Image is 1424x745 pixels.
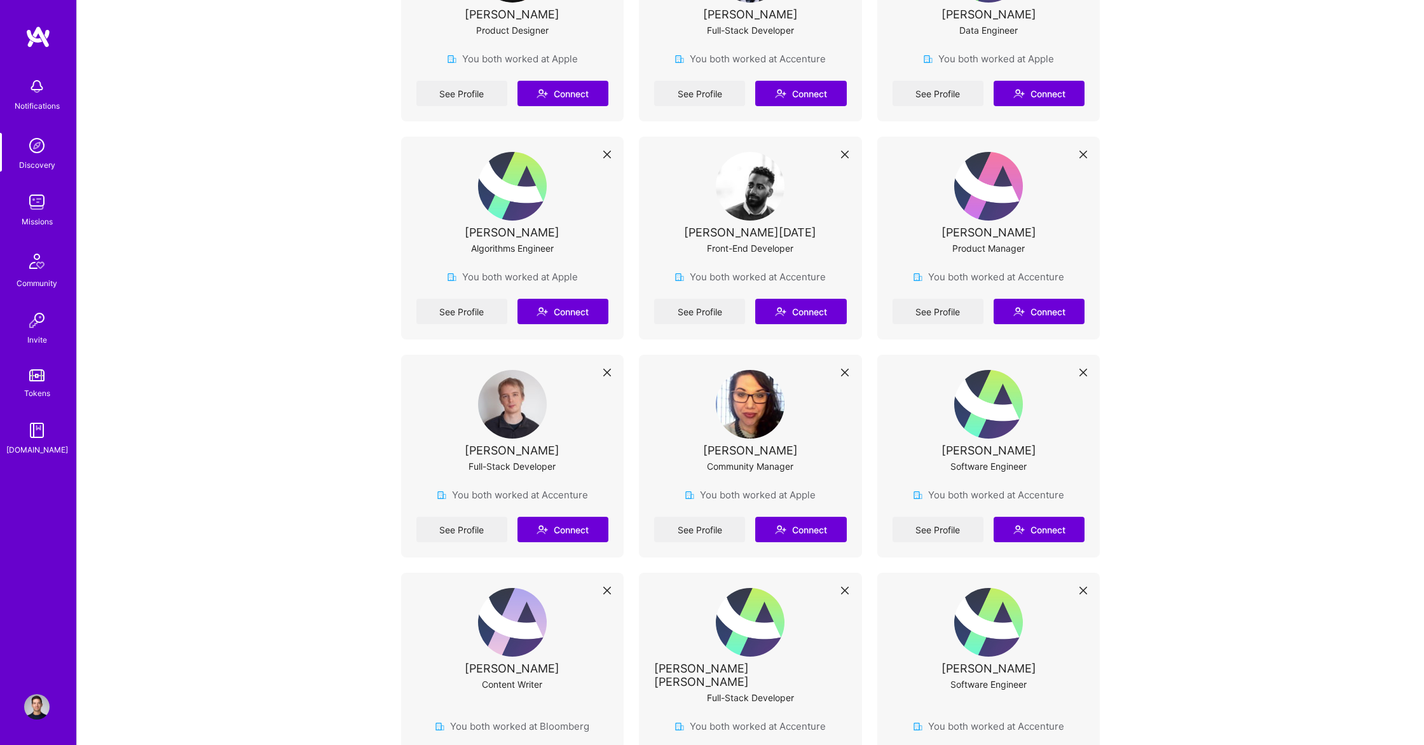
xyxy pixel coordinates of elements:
[24,189,50,215] img: teamwork
[755,517,846,542] button: Connect
[654,299,745,324] a: See Profile
[913,270,1064,284] div: You both worked at Accenture
[24,74,50,99] img: bell
[893,517,983,542] a: See Profile
[707,24,794,37] div: Full-Stack Developer
[994,299,1085,324] button: Connect
[1079,369,1087,376] i: icon Close
[775,306,786,317] i: icon Connect
[517,81,608,106] button: Connect
[654,81,745,106] a: See Profile
[478,588,547,657] img: User Avatar
[1013,306,1025,317] i: icon Connect
[893,81,983,106] a: See Profile
[478,152,547,221] img: User Avatar
[674,272,685,282] img: company icon
[674,720,826,733] div: You both worked at Accenture
[941,444,1036,457] div: [PERSON_NAME]
[465,662,559,675] div: [PERSON_NAME]
[435,720,589,733] div: You both worked at Bloomberg
[27,333,47,346] div: Invite
[674,270,826,284] div: You both worked at Accenture
[674,721,685,732] img: company icon
[654,662,847,688] div: [PERSON_NAME] [PERSON_NAME]
[24,133,50,158] img: discovery
[959,24,1018,37] div: Data Engineer
[447,52,578,65] div: You both worked at Apple
[707,691,794,704] div: Full-Stack Developer
[923,54,933,64] img: company icon
[603,587,611,594] i: icon Close
[913,720,1064,733] div: You both worked at Accenture
[603,151,611,158] i: icon Close
[950,460,1027,473] div: Software Engineer
[954,152,1023,221] img: User Avatar
[465,444,559,457] div: [PERSON_NAME]
[707,242,793,255] div: Front-End Developer
[517,517,608,542] button: Connect
[685,488,816,502] div: You both worked at Apple
[471,242,554,255] div: Algorithms Engineer
[437,488,588,502] div: You both worked at Accenture
[775,524,786,535] i: icon Connect
[447,270,578,284] div: You both worked at Apple
[913,272,923,282] img: company icon
[469,460,556,473] div: Full-Stack Developer
[841,151,849,158] i: icon Close
[952,242,1025,255] div: Product Manager
[716,588,784,657] img: User Avatar
[775,88,786,99] i: icon Connect
[941,226,1036,239] div: [PERSON_NAME]
[755,299,846,324] button: Connect
[941,662,1036,675] div: [PERSON_NAME]
[24,308,50,333] img: Invite
[994,81,1085,106] button: Connect
[707,460,793,473] div: Community Manager
[25,25,51,48] img: logo
[435,721,445,732] img: company icon
[654,517,745,542] a: See Profile
[1079,151,1087,158] i: icon Close
[674,54,685,64] img: company icon
[537,306,548,317] i: icon Connect
[478,370,547,439] img: User Avatar
[716,370,784,439] img: User Avatar
[1013,524,1025,535] i: icon Connect
[447,272,457,282] img: company icon
[755,81,846,106] button: Connect
[537,88,548,99] i: icon Connect
[954,370,1023,439] img: User Avatar
[537,524,548,535] i: icon Connect
[482,678,542,691] div: Content Writer
[685,490,695,500] img: company icon
[913,490,923,500] img: company icon
[15,99,60,113] div: Notifications
[954,588,1023,657] img: User Avatar
[6,443,68,456] div: [DOMAIN_NAME]
[476,24,549,37] div: Product Designer
[465,8,559,21] div: [PERSON_NAME]
[913,721,923,732] img: company icon
[517,299,608,324] button: Connect
[941,8,1036,21] div: [PERSON_NAME]
[24,386,50,400] div: Tokens
[416,517,507,542] a: See Profile
[913,488,1064,502] div: You both worked at Accenture
[1013,88,1025,99] i: icon Connect
[703,8,798,21] div: [PERSON_NAME]
[437,490,447,500] img: company icon
[22,215,53,228] div: Missions
[19,158,55,172] div: Discovery
[21,694,53,720] a: User Avatar
[17,277,57,290] div: Community
[24,418,50,443] img: guide book
[24,694,50,720] img: User Avatar
[674,52,826,65] div: You both worked at Accenture
[22,246,52,277] img: Community
[465,226,559,239] div: [PERSON_NAME]
[841,369,849,376] i: icon Close
[893,299,983,324] a: See Profile
[416,81,507,106] a: See Profile
[29,369,44,381] img: tokens
[950,678,1027,691] div: Software Engineer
